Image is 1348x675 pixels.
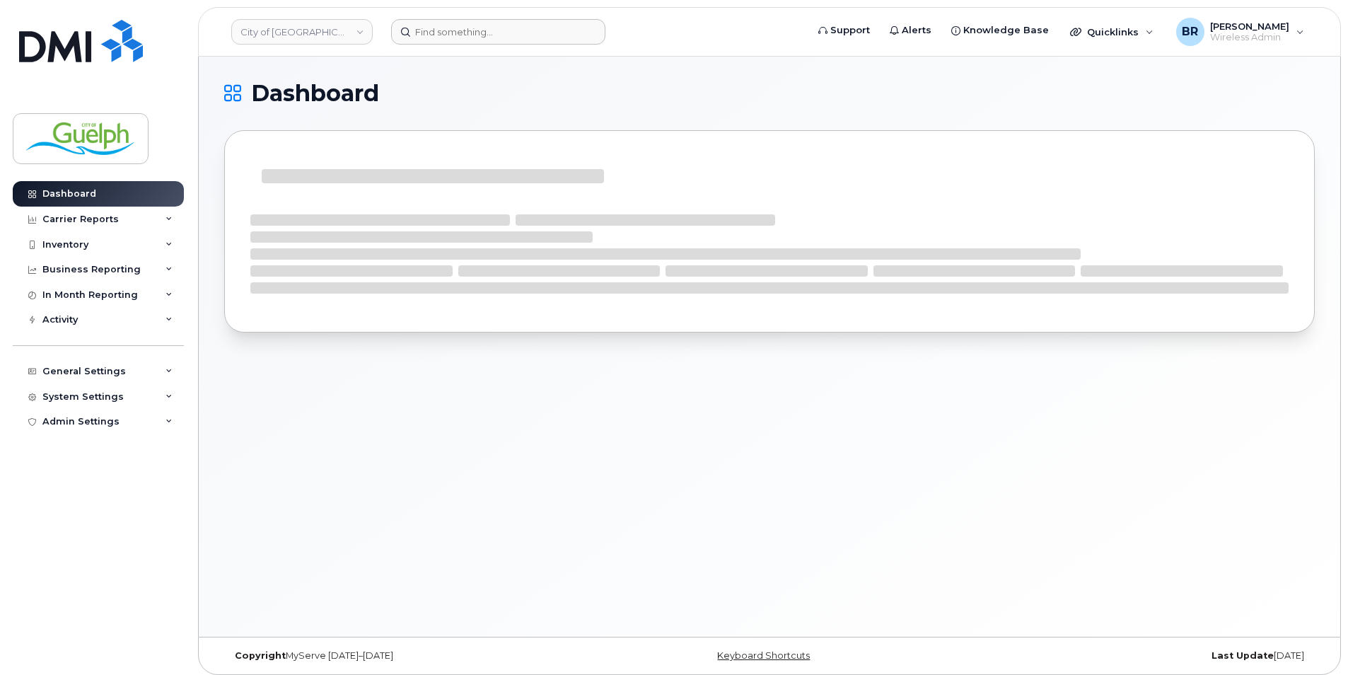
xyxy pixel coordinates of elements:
span: Dashboard [251,83,379,104]
strong: Copyright [235,650,286,661]
a: Keyboard Shortcuts [717,650,810,661]
div: [DATE] [951,650,1315,662]
div: MyServe [DATE]–[DATE] [224,650,588,662]
strong: Last Update [1212,650,1274,661]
